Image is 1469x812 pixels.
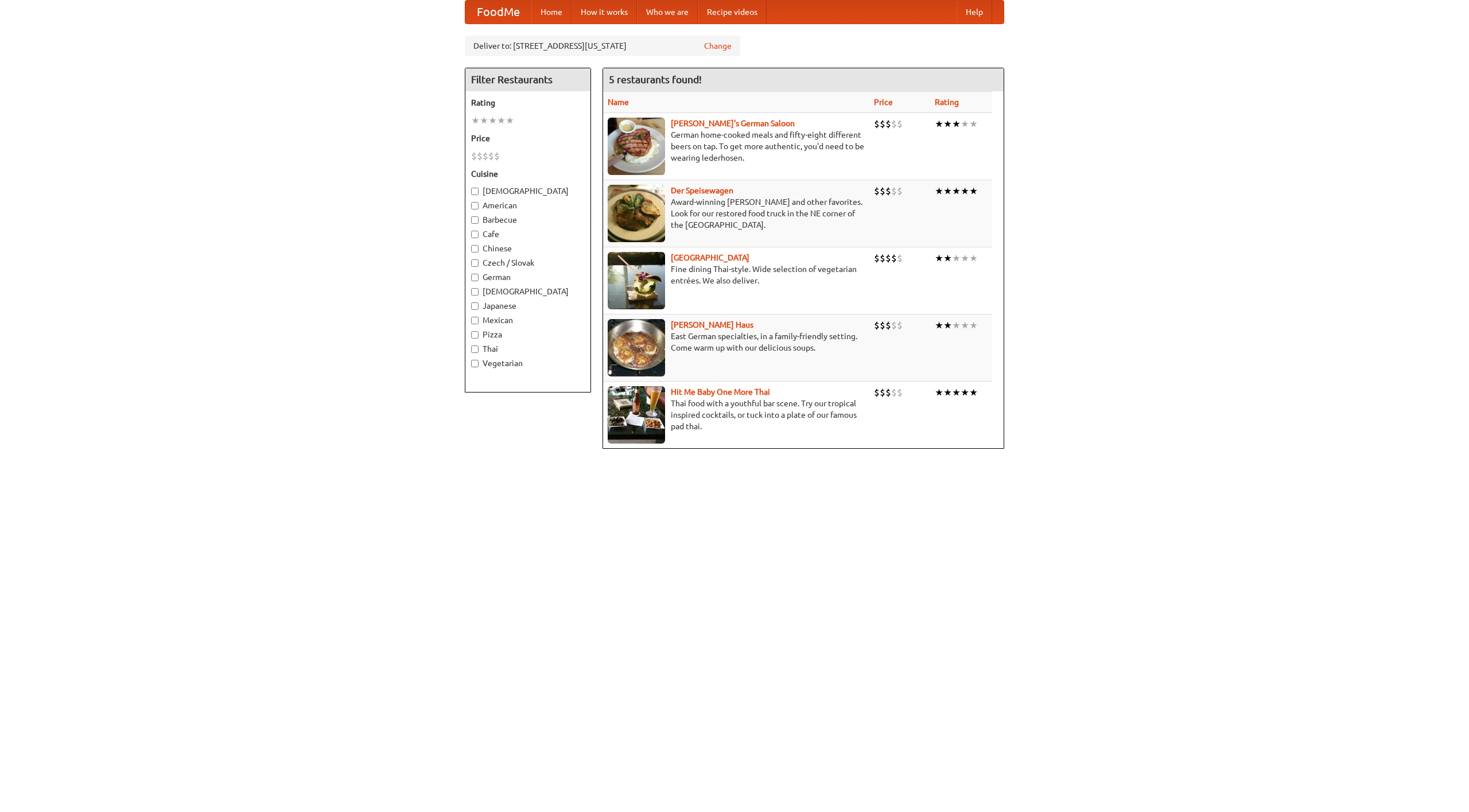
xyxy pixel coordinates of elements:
[471,331,479,339] input: Pizza
[465,36,740,56] div: Deliver to: [STREET_ADDRESS][US_STATE]
[671,119,795,128] a: [PERSON_NAME]'s German Saloon
[471,300,585,312] label: Japanese
[943,252,952,265] li: ★
[488,150,494,162] li: $
[952,118,961,130] li: ★
[935,319,943,332] li: ★
[961,185,969,197] li: ★
[961,319,969,332] li: ★
[471,243,585,254] label: Chinese
[880,252,885,265] li: $
[935,98,959,107] a: Rating
[897,118,903,130] li: $
[952,185,961,197] li: ★
[957,1,992,24] a: Help
[952,319,961,332] li: ★
[935,185,943,197] li: ★
[874,98,893,107] a: Price
[891,118,897,130] li: $
[891,319,897,332] li: $
[471,345,479,353] input: Thai
[471,188,479,195] input: [DEMOGRAPHIC_DATA]
[471,133,585,144] h5: Price
[471,329,585,340] label: Pizza
[891,185,897,197] li: $
[637,1,698,24] a: Who we are
[874,185,880,197] li: $
[471,358,585,369] label: Vegetarian
[608,319,665,376] img: kohlhaus.jpg
[961,252,969,265] li: ★
[891,386,897,399] li: $
[961,118,969,130] li: ★
[572,1,637,24] a: How it works
[969,386,978,399] li: ★
[671,186,733,195] a: Der Speisewagen
[885,185,891,197] li: $
[471,259,479,267] input: Czech / Slovak
[471,286,585,297] label: [DEMOGRAPHIC_DATA]
[608,263,865,286] p: Fine dining Thai-style. Wide selection of vegetarian entrées. We also deliver.
[885,252,891,265] li: $
[471,271,585,283] label: German
[874,252,880,265] li: $
[885,118,891,130] li: $
[471,168,585,180] h5: Cuisine
[471,185,585,197] label: [DEMOGRAPHIC_DATA]
[943,319,952,332] li: ★
[608,386,665,444] img: babythai.jpg
[897,386,903,399] li: $
[608,196,865,231] p: Award-winning [PERSON_NAME] and other favorites. Look for our restored food truck in the NE corne...
[698,1,767,24] a: Recipe videos
[935,118,943,130] li: ★
[671,387,770,397] a: Hit Me Baby One More Thai
[494,150,500,162] li: $
[480,114,488,127] li: ★
[874,118,880,130] li: $
[885,319,891,332] li: $
[943,185,952,197] li: ★
[608,398,865,432] p: Thai food with a youthful bar scene. Try our tropical inspired cocktails, or tuck into a plate of...
[608,118,665,175] img: esthers.jpg
[961,386,969,399] li: ★
[897,252,903,265] li: $
[897,185,903,197] li: $
[935,386,943,399] li: ★
[471,360,479,367] input: Vegetarian
[704,40,732,52] a: Change
[969,252,978,265] li: ★
[880,386,885,399] li: $
[471,114,480,127] li: ★
[608,185,665,242] img: speisewagen.jpg
[885,386,891,399] li: $
[874,319,880,332] li: $
[477,150,483,162] li: $
[608,98,629,107] a: Name
[465,1,531,24] a: FoodMe
[471,216,479,224] input: Barbecue
[969,185,978,197] li: ★
[671,320,753,329] a: [PERSON_NAME] Haus
[671,253,749,262] a: [GEOGRAPHIC_DATA]
[471,231,479,238] input: Cafe
[943,118,952,130] li: ★
[935,252,943,265] li: ★
[506,114,514,127] li: ★
[471,302,479,310] input: Japanese
[471,288,479,296] input: [DEMOGRAPHIC_DATA]
[880,319,885,332] li: $
[880,185,885,197] li: $
[608,252,665,309] img: satay.jpg
[952,252,961,265] li: ★
[531,1,572,24] a: Home
[471,314,585,326] label: Mexican
[471,274,479,281] input: German
[471,214,585,226] label: Barbecue
[497,114,506,127] li: ★
[465,68,590,91] h4: Filter Restaurants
